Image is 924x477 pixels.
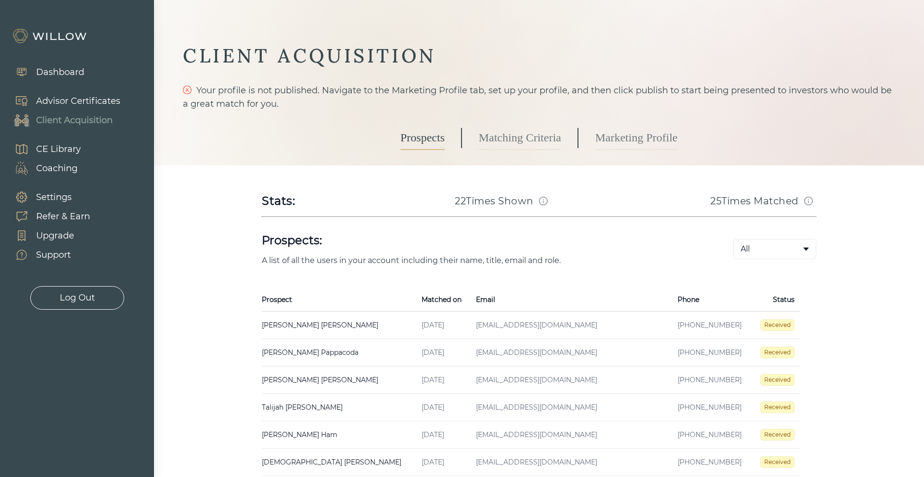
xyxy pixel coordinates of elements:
[710,194,799,208] h3: 25 Times Matched
[416,449,470,476] td: [DATE]
[416,366,470,394] td: [DATE]
[262,339,416,366] td: [PERSON_NAME] Pappacoda
[262,394,416,421] td: Talijah [PERSON_NAME]
[400,126,445,150] a: Prospects
[5,226,90,245] a: Upgrade
[539,197,548,205] span: info-circle
[470,366,671,394] td: [EMAIL_ADDRESS][DOMAIN_NAME]
[470,394,671,421] td: [EMAIL_ADDRESS][DOMAIN_NAME]
[262,421,416,449] td: [PERSON_NAME] Ham
[416,288,470,312] th: Matched on
[536,193,551,209] button: Match info
[416,421,470,449] td: [DATE]
[672,394,752,421] td: [PHONE_NUMBER]
[760,319,795,331] span: Received
[36,95,120,108] div: Advisor Certificates
[60,291,95,304] div: Log Out
[36,229,74,242] div: Upgrade
[183,86,192,94] span: close-circle
[672,421,752,449] td: [PHONE_NUMBER]
[672,288,752,312] th: Phone
[5,207,90,226] a: Refer & Earn
[470,339,671,366] td: [EMAIL_ADDRESS][DOMAIN_NAME]
[262,193,295,209] div: Stats:
[416,312,470,339] td: [DATE]
[760,456,795,468] span: Received
[5,91,120,111] a: Advisor Certificates
[262,312,416,339] td: [PERSON_NAME] [PERSON_NAME]
[470,421,671,449] td: [EMAIL_ADDRESS][DOMAIN_NAME]
[36,66,84,79] div: Dashboard
[262,288,416,312] th: Prospect
[36,162,77,175] div: Coaching
[183,84,895,111] div: Your profile is not published. Navigate to the Marketing Profile tab, set up your profile, and th...
[672,339,752,366] td: [PHONE_NUMBER]
[760,429,795,440] span: Received
[36,114,113,127] div: Client Acquisition
[801,193,816,209] button: Match info
[36,210,90,223] div: Refer & Earn
[12,28,89,44] img: Willow
[470,288,671,312] th: Email
[5,188,90,207] a: Settings
[455,194,534,208] h3: 22 Times Shown
[36,191,72,204] div: Settings
[470,312,671,339] td: [EMAIL_ADDRESS][DOMAIN_NAME]
[416,394,470,421] td: [DATE]
[672,312,752,339] td: [PHONE_NUMBER]
[741,243,750,255] span: All
[595,126,678,150] a: Marketing Profile
[416,339,470,366] td: [DATE]
[262,233,703,248] h1: Prospects:
[672,449,752,476] td: [PHONE_NUMBER]
[5,139,81,159] a: CE Library
[183,43,895,68] div: CLIENT ACQUISITION
[262,256,703,265] p: A list of all the users in your account including their name, title, email and role.
[760,347,795,358] span: Received
[5,111,120,130] a: Client Acquisition
[752,288,800,312] th: Status
[760,402,795,413] span: Received
[262,366,416,394] td: [PERSON_NAME] [PERSON_NAME]
[5,63,84,82] a: Dashboard
[804,197,813,205] span: info-circle
[262,449,416,476] td: [DEMOGRAPHIC_DATA] [PERSON_NAME]
[36,249,71,262] div: Support
[5,159,81,178] a: Coaching
[760,374,795,386] span: Received
[470,449,671,476] td: [EMAIL_ADDRESS][DOMAIN_NAME]
[672,366,752,394] td: [PHONE_NUMBER]
[802,245,810,253] span: caret-down
[479,126,561,150] a: Matching Criteria
[36,143,81,156] div: CE Library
